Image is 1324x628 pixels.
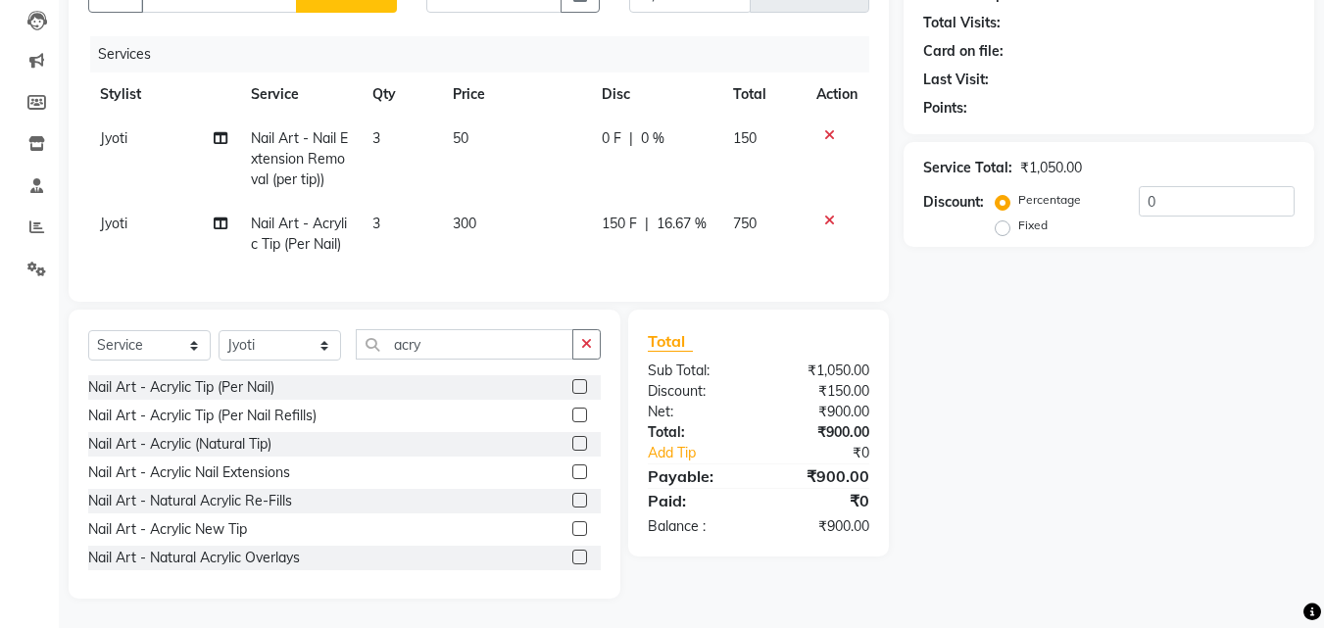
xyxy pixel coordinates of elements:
[633,361,759,381] div: Sub Total:
[759,361,884,381] div: ₹1,050.00
[251,129,348,188] span: Nail Art - Nail Extension Removal (per tip))
[648,331,693,352] span: Total
[100,129,127,147] span: Jyoti
[805,72,869,117] th: Action
[453,129,468,147] span: 50
[88,462,290,483] div: Nail Art - Acrylic Nail Extensions
[239,72,361,117] th: Service
[633,381,759,402] div: Discount:
[100,215,127,232] span: Jyoti
[633,489,759,512] div: Paid:
[88,377,274,398] div: Nail Art - Acrylic Tip (Per Nail)
[602,214,637,234] span: 150 F
[88,72,239,117] th: Stylist
[759,402,884,422] div: ₹900.00
[88,491,292,511] div: Nail Art - Natural Acrylic Re-Fills
[590,72,721,117] th: Disc
[1020,158,1082,178] div: ₹1,050.00
[657,214,707,234] span: 16.67 %
[923,70,989,90] div: Last Visit:
[88,434,271,455] div: Nail Art - Acrylic (Natural Tip)
[372,129,380,147] span: 3
[759,381,884,402] div: ₹150.00
[633,464,759,488] div: Payable:
[923,192,984,213] div: Discount:
[1018,217,1048,234] label: Fixed
[633,422,759,443] div: Total:
[733,129,757,147] span: 150
[88,519,247,540] div: Nail Art - Acrylic New Tip
[923,158,1012,178] div: Service Total:
[645,214,649,234] span: |
[923,13,1001,33] div: Total Visits:
[923,98,967,119] div: Points:
[733,215,757,232] span: 750
[759,516,884,537] div: ₹900.00
[633,516,759,537] div: Balance :
[361,72,441,117] th: Qty
[356,329,573,360] input: Search or Scan
[780,443,885,463] div: ₹0
[88,406,317,426] div: Nail Art - Acrylic Tip (Per Nail Refills)
[90,36,884,72] div: Services
[633,443,779,463] a: Add Tip
[629,128,633,149] span: |
[759,422,884,443] div: ₹900.00
[251,215,347,253] span: Nail Art - Acrylic Tip (Per Nail)
[759,489,884,512] div: ₹0
[88,548,300,568] div: Nail Art - Natural Acrylic Overlays
[641,128,664,149] span: 0 %
[1018,191,1081,209] label: Percentage
[602,128,621,149] span: 0 F
[441,72,589,117] th: Price
[759,464,884,488] div: ₹900.00
[633,402,759,422] div: Net:
[372,215,380,232] span: 3
[721,72,806,117] th: Total
[923,41,1004,62] div: Card on file:
[453,215,476,232] span: 300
